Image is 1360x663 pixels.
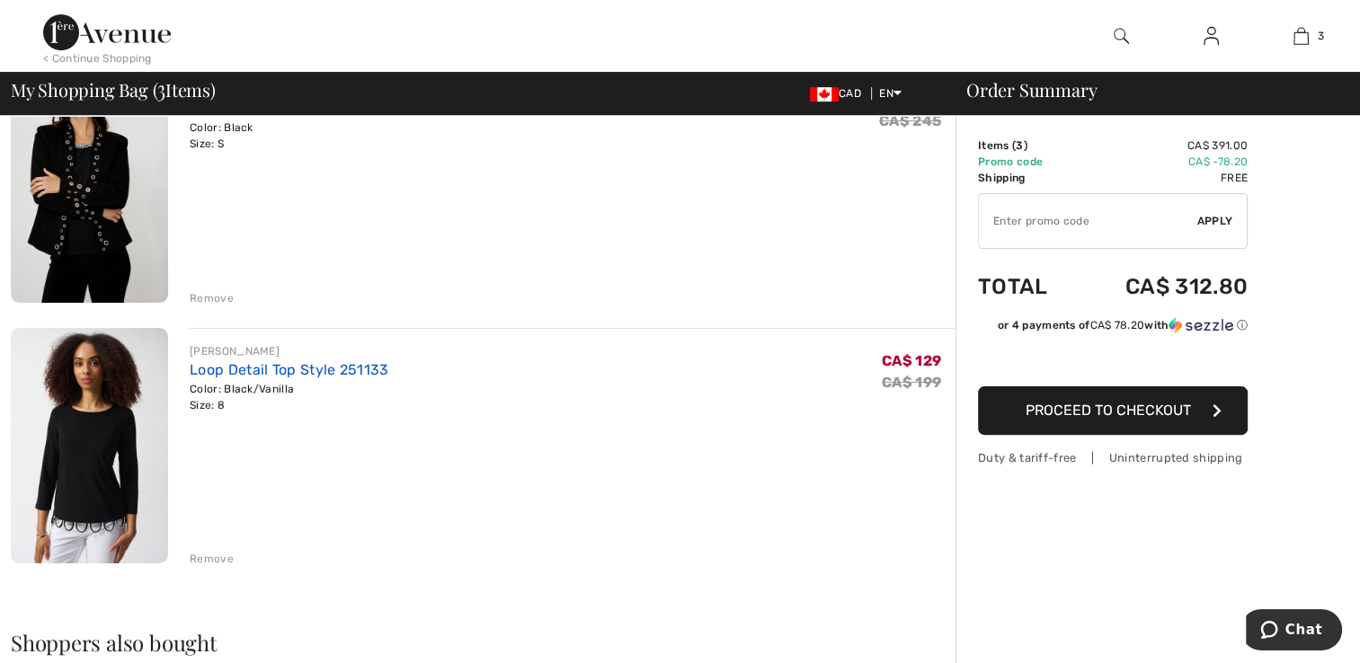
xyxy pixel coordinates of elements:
a: 3 [1257,25,1345,47]
span: Proceed to Checkout [1026,402,1191,419]
input: Promo code [979,194,1197,248]
td: Items ( ) [978,137,1076,154]
span: Apply [1197,213,1233,229]
img: Open Front Formal Top Style 256776U [11,66,168,303]
span: 3 [1016,139,1023,152]
img: My Bag [1293,25,1309,47]
span: 3 [157,76,165,100]
td: Free [1076,170,1248,186]
div: or 4 payments of with [998,317,1248,333]
h2: Shoppers also bought [11,632,956,653]
a: Sign In [1189,25,1233,48]
iframe: Opens a widget where you can chat to one of our agents [1246,609,1342,654]
span: CA$ 129 [882,352,941,369]
span: CA$ 78.20 [1089,319,1144,331]
div: < Continue Shopping [43,50,152,66]
div: Remove [190,290,234,306]
button: Proceed to Checkout [978,386,1248,435]
div: Color: Black Size: S [190,119,452,152]
div: Order Summary [945,81,1349,99]
img: Loop Detail Top Style 251133 [11,328,168,563]
td: CA$ 391.00 [1076,137,1248,154]
s: CA$ 199 [882,374,941,391]
img: search the website [1114,25,1129,47]
span: CAD [810,87,868,100]
img: Canadian Dollar [810,87,839,102]
a: Open Front Formal Top Style 256776U [190,100,452,117]
iframe: PayPal-paypal [978,340,1248,380]
span: EN [879,87,902,100]
div: Color: Black/Vanilla Size: 8 [190,381,388,413]
div: Remove [190,551,234,567]
img: 1ère Avenue [43,14,171,50]
s: CA$ 245 [879,112,941,129]
div: Duty & tariff-free | Uninterrupted shipping [978,449,1248,466]
td: Total [978,256,1076,317]
td: Promo code [978,154,1076,170]
span: My Shopping Bag ( Items) [11,81,216,99]
img: Sezzle [1169,317,1233,333]
div: [PERSON_NAME] [190,343,388,359]
span: 3 [1318,28,1324,44]
a: Loop Detail Top Style 251133 [190,361,388,378]
td: CA$ 312.80 [1076,256,1248,317]
div: or 4 payments ofCA$ 78.20withSezzle Click to learn more about Sezzle [978,317,1248,340]
td: Shipping [978,170,1076,186]
td: CA$ -78.20 [1076,154,1248,170]
img: My Info [1204,25,1219,47]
